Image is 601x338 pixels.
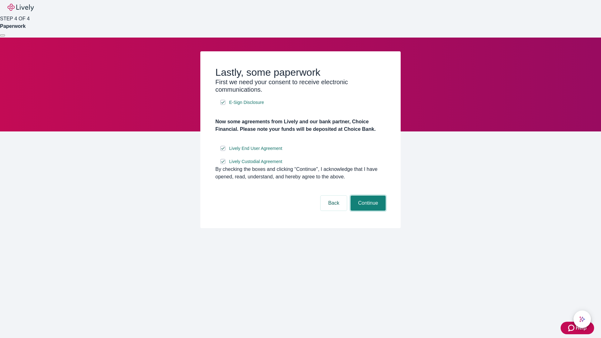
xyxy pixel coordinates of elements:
[215,118,386,133] h4: Now some agreements from Lively and our bank partner, Choice Financial. Please note your funds wi...
[228,158,284,166] a: e-sign disclosure document
[229,158,282,165] span: Lively Custodial Agreement
[561,322,594,334] button: Zendesk support iconHelp
[228,99,265,106] a: e-sign disclosure document
[579,316,585,322] svg: Lively AI Assistant
[229,99,264,106] span: E-Sign Disclosure
[321,196,347,211] button: Back
[229,145,282,152] span: Lively End User Agreement
[215,166,386,181] div: By checking the boxes and clicking “Continue", I acknowledge that I have opened, read, understand...
[568,324,576,332] svg: Zendesk support icon
[8,4,34,11] img: Lively
[215,66,386,78] h2: Lastly, some paperwork
[215,78,386,93] h3: First we need your consent to receive electronic communications.
[573,310,591,328] button: chat
[351,196,386,211] button: Continue
[228,145,284,152] a: e-sign disclosure document
[576,324,587,332] span: Help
